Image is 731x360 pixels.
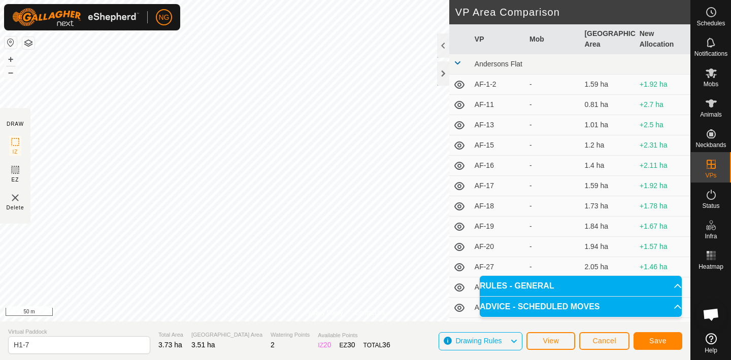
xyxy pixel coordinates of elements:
[529,181,576,191] div: -
[636,95,690,115] td: +2.7 ha
[636,176,690,196] td: +1.92 ha
[455,337,502,345] span: Drawing Rules
[5,66,17,79] button: –
[529,120,576,130] div: -
[480,282,554,290] span: RULES - GENERAL
[580,75,635,95] td: 1.59 ha
[471,156,525,176] td: AF-16
[705,172,716,178] span: VPs
[475,60,522,68] span: Andersons Flat
[580,196,635,217] td: 1.73 ha
[529,140,576,151] div: -
[636,135,690,156] td: +2.31 ha
[471,298,525,318] td: AF-3-2
[580,135,635,156] td: 1.2 ha
[529,241,576,252] div: -
[700,112,722,118] span: Animals
[529,201,576,211] div: -
[649,337,667,345] span: Save
[471,277,525,298] td: AF-29
[696,299,726,330] div: Open chat
[529,160,576,171] div: -
[702,203,719,209] span: Status
[580,95,635,115] td: 0.81 ha
[579,332,629,350] button: Cancel
[471,24,525,54] th: VP
[158,331,183,339] span: Total Area
[580,115,635,135] td: 1.01 ha
[636,257,690,277] td: +1.46 ha
[636,75,690,95] td: +1.92 ha
[480,303,600,311] span: ADVICE - SCHEDULED MOVES
[634,332,682,350] button: Save
[13,148,18,156] span: IZ
[471,115,525,135] td: AF-13
[580,237,635,257] td: 1.94 ha
[694,51,727,57] span: Notifications
[191,331,262,339] span: [GEOGRAPHIC_DATA] Area
[480,297,682,317] p-accordion-header: ADVICE - SCHEDULED MOVES
[9,192,21,204] img: VP
[580,217,635,237] td: 1.84 ha
[22,37,35,49] button: Map Layers
[471,176,525,196] td: AF-17
[699,264,723,270] span: Heatmap
[636,24,690,54] th: New Allocation
[5,37,17,49] button: Reset Map
[455,6,690,18] h2: VP Area Comparison
[704,81,718,87] span: Mobs
[8,328,150,336] span: Virtual Paddock
[7,120,24,128] div: DRAW
[696,20,725,26] span: Schedules
[636,217,690,237] td: +1.67 ha
[529,262,576,272] div: -
[271,341,275,349] span: 2
[191,341,215,349] span: 3.51 ha
[525,24,580,54] th: Mob
[695,142,726,148] span: Neckbands
[471,95,525,115] td: AF-11
[580,257,635,277] td: 2.05 ha
[471,75,525,95] td: AF-1-2
[705,347,717,353] span: Help
[543,337,559,345] span: View
[271,331,310,339] span: Watering Points
[529,79,576,90] div: -
[323,341,331,349] span: 20
[529,99,576,110] div: -
[355,308,385,317] a: Contact Us
[305,308,343,317] a: Privacy Policy
[159,12,170,23] span: NG
[382,341,390,349] span: 36
[340,340,355,350] div: EZ
[480,276,682,296] p-accordion-header: RULES - GENERAL
[705,233,717,239] span: Infra
[7,204,24,211] span: Delete
[471,237,525,257] td: AF-20
[592,337,616,345] span: Cancel
[529,221,576,232] div: -
[471,135,525,156] td: AF-15
[12,176,19,184] span: EZ
[636,196,690,217] td: +1.78 ha
[158,341,182,349] span: 3.73 ha
[318,340,331,350] div: IZ
[347,341,355,349] span: 30
[471,217,525,237] td: AF-19
[636,156,690,176] td: +2.11 ha
[691,329,731,357] a: Help
[471,196,525,217] td: AF-18
[636,115,690,135] td: +2.5 ha
[471,257,525,277] td: AF-27
[12,8,139,26] img: Gallagher Logo
[5,53,17,65] button: +
[580,156,635,176] td: 1.4 ha
[580,176,635,196] td: 1.59 ha
[580,24,635,54] th: [GEOGRAPHIC_DATA] Area
[363,340,390,350] div: TOTAL
[526,332,575,350] button: View
[636,237,690,257] td: +1.57 ha
[318,331,390,340] span: Available Points
[471,318,525,338] td: AF-30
